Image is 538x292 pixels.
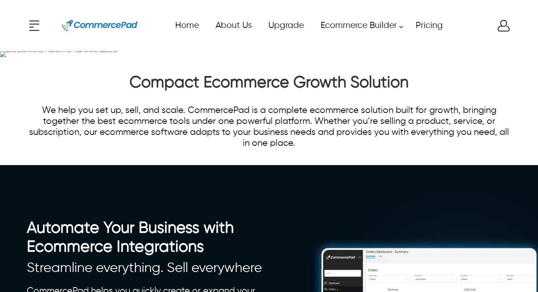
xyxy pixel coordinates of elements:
a: Website Logo for Commerce Pad [61,11,138,40]
a: Home [166,17,207,34]
h3: Streamline everything. Sell everywhere [27,260,269,277]
img: Website Logo for Commerce Pad [62,11,137,40]
a: Pricing [407,17,451,34]
h2: Automate Your Business with Ecommerce Integrations [27,219,269,256]
h2: Compact Ecommerce Growth Solution [27,73,511,96]
p: We help you set up, sell, and scale. CommercePad is a complete ecommerce solution built for growt... [27,105,511,149]
a: About Us [207,17,260,34]
a: Upgrade [260,17,312,34]
a: Ecommerce Builder [312,17,407,34]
